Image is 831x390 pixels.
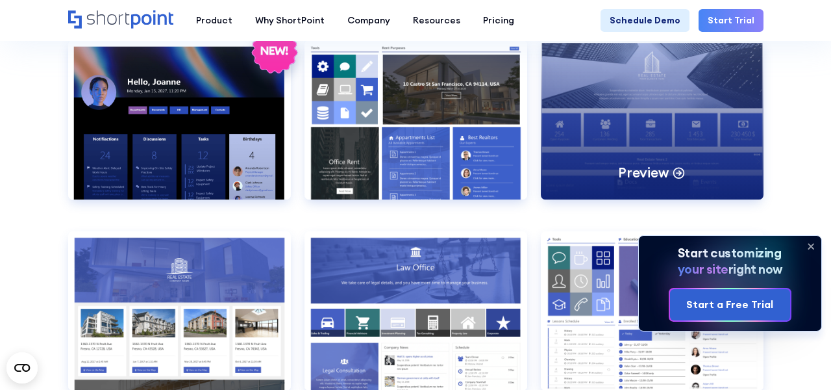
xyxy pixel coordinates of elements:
[68,10,174,30] a: Home
[304,40,527,218] a: Documents 1
[483,14,514,27] div: Pricing
[601,9,689,32] a: Schedule Demo
[541,40,763,218] a: Documents 2Preview
[413,14,460,27] div: Resources
[6,352,38,383] button: Open CMP widget
[670,289,789,321] a: Start a Free Trial
[766,328,831,390] iframe: Chat Widget
[472,9,526,32] a: Pricing
[196,14,232,27] div: Product
[255,14,325,27] div: Why ShortPoint
[402,9,472,32] a: Resources
[699,9,763,32] a: Start Trial
[686,297,773,313] div: Start a Free Trial
[336,9,402,32] a: Company
[347,14,390,27] div: Company
[68,40,291,218] a: Communication
[185,9,244,32] a: Product
[618,164,669,181] p: Preview
[244,9,336,32] a: Why ShortPoint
